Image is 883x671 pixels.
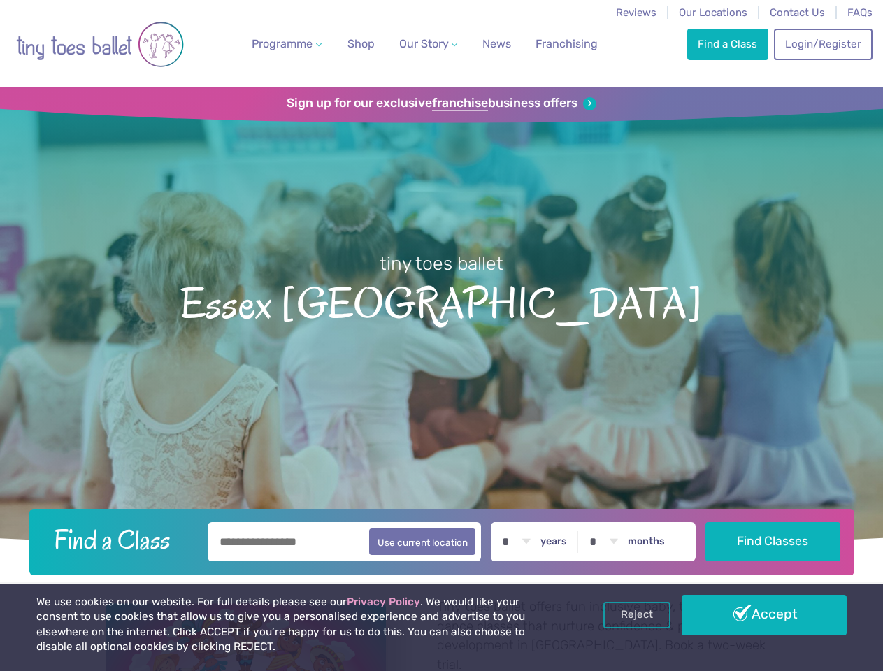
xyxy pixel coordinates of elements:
[687,29,768,59] a: Find a Class
[616,6,656,19] a: Reviews
[530,30,603,58] a: Franchising
[770,6,825,19] a: Contact Us
[347,37,375,50] span: Shop
[432,96,488,111] strong: franchise
[774,29,872,59] a: Login/Register
[540,535,567,548] label: years
[369,528,476,555] button: Use current location
[682,595,847,635] a: Accept
[847,6,873,19] a: FAQs
[246,30,327,58] a: Programme
[482,37,511,50] span: News
[43,522,198,557] h2: Find a Class
[347,596,420,608] a: Privacy Policy
[679,6,747,19] a: Our Locations
[342,30,380,58] a: Shop
[287,96,596,111] a: Sign up for our exclusivefranchisebusiness offers
[380,252,503,275] small: tiny toes ballet
[628,535,665,548] label: months
[477,30,517,58] a: News
[36,595,563,655] p: We use cookies on our website. For full details please see our . We would like your consent to us...
[603,602,670,628] a: Reject
[393,30,463,58] a: Our Story
[399,37,449,50] span: Our Story
[536,37,598,50] span: Franchising
[705,522,840,561] button: Find Classes
[252,37,313,50] span: Programme
[22,276,861,328] span: Essex [GEOGRAPHIC_DATA]
[16,9,184,80] img: tiny toes ballet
